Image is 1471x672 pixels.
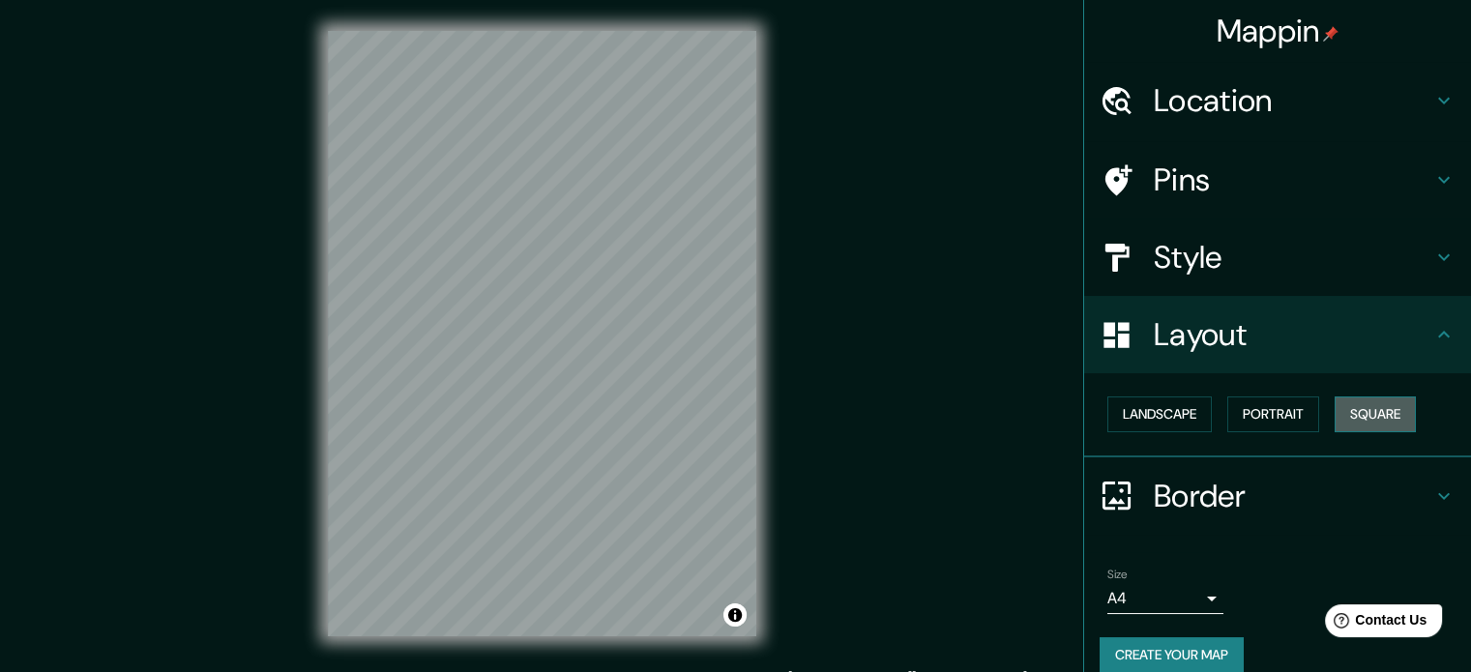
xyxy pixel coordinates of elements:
[1154,238,1432,277] h4: Style
[1217,12,1339,50] h4: Mappin
[1107,566,1128,582] label: Size
[1154,477,1432,515] h4: Border
[1323,26,1339,42] img: pin-icon.png
[1084,296,1471,373] div: Layout
[1154,315,1432,354] h4: Layout
[1107,583,1223,614] div: A4
[1084,141,1471,219] div: Pins
[1107,396,1212,432] button: Landscape
[1227,396,1319,432] button: Portrait
[328,31,756,636] canvas: Map
[1154,161,1432,199] h4: Pins
[723,603,747,627] button: Toggle attribution
[1335,396,1416,432] button: Square
[1084,62,1471,139] div: Location
[1084,219,1471,296] div: Style
[1299,597,1450,651] iframe: Help widget launcher
[1154,81,1432,120] h4: Location
[1084,457,1471,535] div: Border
